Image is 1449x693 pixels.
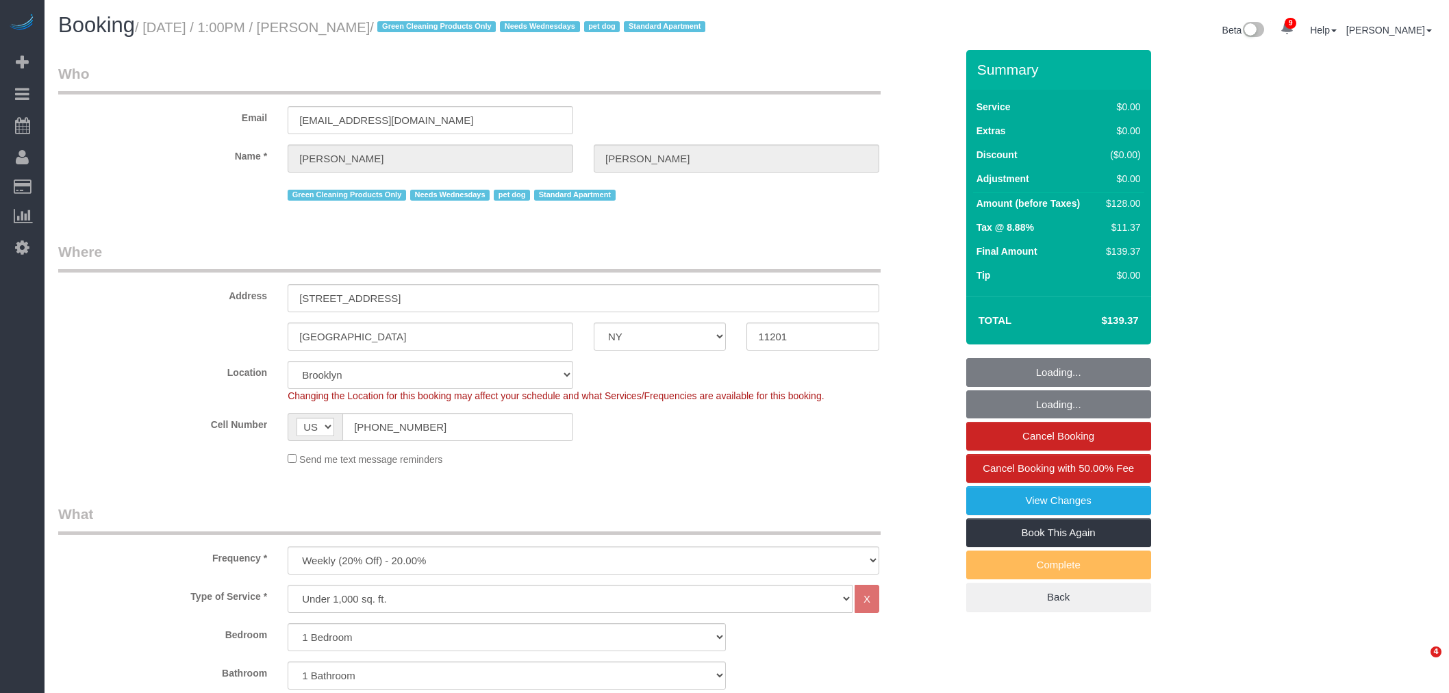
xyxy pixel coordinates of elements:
label: Service [977,100,1011,114]
label: Frequency * [48,546,277,565]
legend: Who [58,64,881,94]
label: Name * [48,144,277,163]
a: Back [966,583,1151,612]
span: Green Cleaning Products Only [288,190,406,201]
label: Email [48,106,277,125]
span: Needs Wednesdays [410,190,490,201]
span: pet dog [584,21,620,32]
img: Automaid Logo [8,14,36,33]
a: Help [1310,25,1337,36]
label: Tax @ 8.88% [977,220,1034,234]
div: $0.00 [1100,124,1140,138]
span: Standard Apartment [534,190,616,201]
div: $0.00 [1100,268,1140,282]
input: Email [288,106,573,134]
a: View Changes [966,486,1151,515]
iframe: Intercom live chat [1402,646,1435,679]
legend: What [58,504,881,535]
span: Send me text message reminders [299,454,442,465]
label: Cell Number [48,413,277,431]
a: 9 [1274,14,1300,44]
span: pet dog [494,190,530,201]
label: Final Amount [977,244,1037,258]
div: $0.00 [1100,100,1140,114]
legend: Where [58,242,881,273]
span: / [370,20,709,35]
label: Bedroom [48,623,277,642]
div: $128.00 [1100,197,1140,210]
label: Type of Service * [48,585,277,603]
span: 9 [1285,18,1296,29]
a: Cancel Booking with 50.00% Fee [966,454,1151,483]
span: Booking [58,13,135,37]
a: [PERSON_NAME] [1346,25,1432,36]
img: New interface [1242,22,1264,40]
div: $0.00 [1100,172,1140,186]
input: Last Name [594,144,879,173]
span: Standard Apartment [624,21,705,32]
span: Changing the Location for this booking may affect your schedule and what Services/Frequencies are... [288,390,824,401]
small: / [DATE] / 1:00PM / [PERSON_NAME] [135,20,709,35]
input: First Name [288,144,573,173]
span: Green Cleaning Products Only [377,21,496,32]
label: Location [48,361,277,379]
h3: Summary [977,62,1144,77]
label: Bathroom [48,661,277,680]
input: City [288,323,573,351]
label: Tip [977,268,991,282]
span: Needs Wednesdays [500,21,579,32]
label: Adjustment [977,172,1029,186]
div: ($0.00) [1100,148,1140,162]
strong: Total [979,314,1012,326]
label: Address [48,284,277,303]
a: Beta [1222,25,1265,36]
span: Cancel Booking with 50.00% Fee [983,462,1134,474]
a: Book This Again [966,518,1151,547]
div: $139.37 [1100,244,1140,258]
input: Cell Number [342,413,573,441]
h4: $139.37 [1060,315,1138,327]
label: Discount [977,148,1018,162]
span: 4 [1431,646,1441,657]
input: Zip Code [746,323,879,351]
div: $11.37 [1100,220,1140,234]
a: Cancel Booking [966,422,1151,451]
label: Extras [977,124,1006,138]
label: Amount (before Taxes) [977,197,1080,210]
